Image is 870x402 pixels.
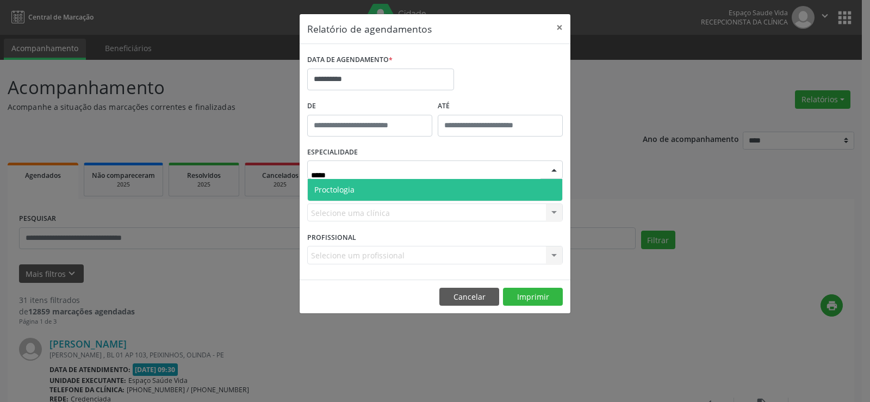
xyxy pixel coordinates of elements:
[307,52,393,69] label: DATA DE AGENDAMENTO
[314,184,355,195] span: Proctologia
[307,22,432,36] h5: Relatório de agendamentos
[503,288,563,306] button: Imprimir
[438,98,563,115] label: ATÉ
[549,14,570,41] button: Close
[439,288,499,306] button: Cancelar
[307,229,356,246] label: PROFISSIONAL
[307,144,358,161] label: ESPECIALIDADE
[307,98,432,115] label: De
